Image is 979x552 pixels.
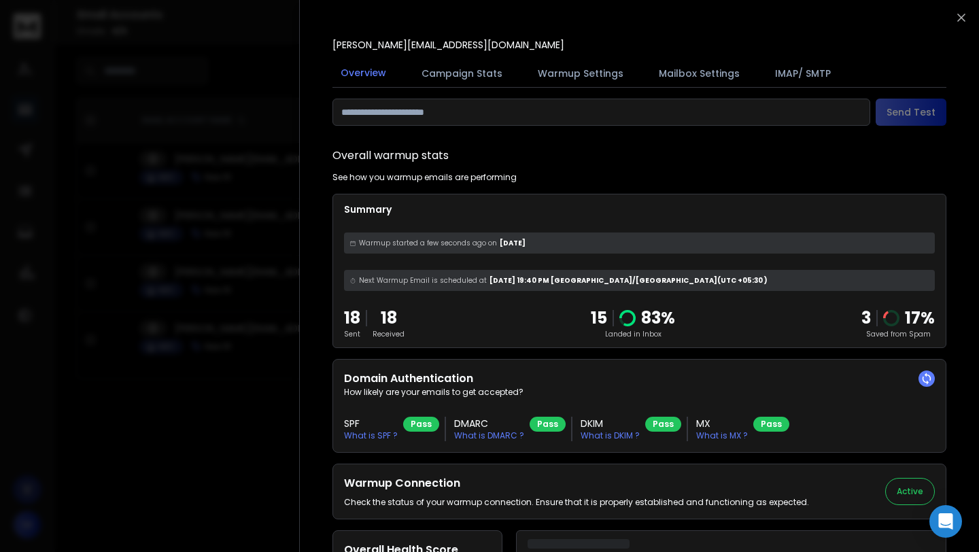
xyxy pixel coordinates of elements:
[332,38,564,52] p: [PERSON_NAME][EMAIL_ADDRESS][DOMAIN_NAME]
[359,275,487,286] span: Next Warmup Email is scheduled at
[591,329,675,339] p: Landed in Inbox
[332,172,517,183] p: See how you warmup emails are performing
[344,417,398,430] h3: SPF
[641,307,675,329] p: 83 %
[454,430,524,441] p: What is DMARC ?
[885,478,935,505] button: Active
[861,307,871,329] strong: 3
[403,417,439,432] div: Pass
[373,307,405,329] p: 18
[344,270,935,291] div: [DATE] 19:40 PM [GEOGRAPHIC_DATA]/[GEOGRAPHIC_DATA] (UTC +05:30 )
[696,430,748,441] p: What is MX ?
[530,417,566,432] div: Pass
[344,232,935,254] div: [DATE]
[344,387,935,398] p: How likely are your emails to get accepted?
[905,307,935,329] p: 17 %
[581,417,640,430] h3: DKIM
[344,475,809,491] h2: Warmup Connection
[344,497,809,508] p: Check the status of your warmup connection. Ensure that it is properly established and functionin...
[344,370,935,387] h2: Domain Authentication
[332,58,394,89] button: Overview
[753,417,789,432] div: Pass
[454,417,524,430] h3: DMARC
[645,417,681,432] div: Pass
[581,430,640,441] p: What is DKIM ?
[929,505,962,538] div: Open Intercom Messenger
[344,307,360,329] p: 18
[344,203,935,216] p: Summary
[344,430,398,441] p: What is SPF ?
[359,238,497,248] span: Warmup started a few seconds ago on
[530,58,632,88] button: Warmup Settings
[696,417,748,430] h3: MX
[861,329,935,339] p: Saved from Spam
[373,329,405,339] p: Received
[332,148,449,164] h1: Overall warmup stats
[413,58,511,88] button: Campaign Stats
[591,307,607,329] p: 15
[767,58,839,88] button: IMAP/ SMTP
[651,58,748,88] button: Mailbox Settings
[344,329,360,339] p: Sent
